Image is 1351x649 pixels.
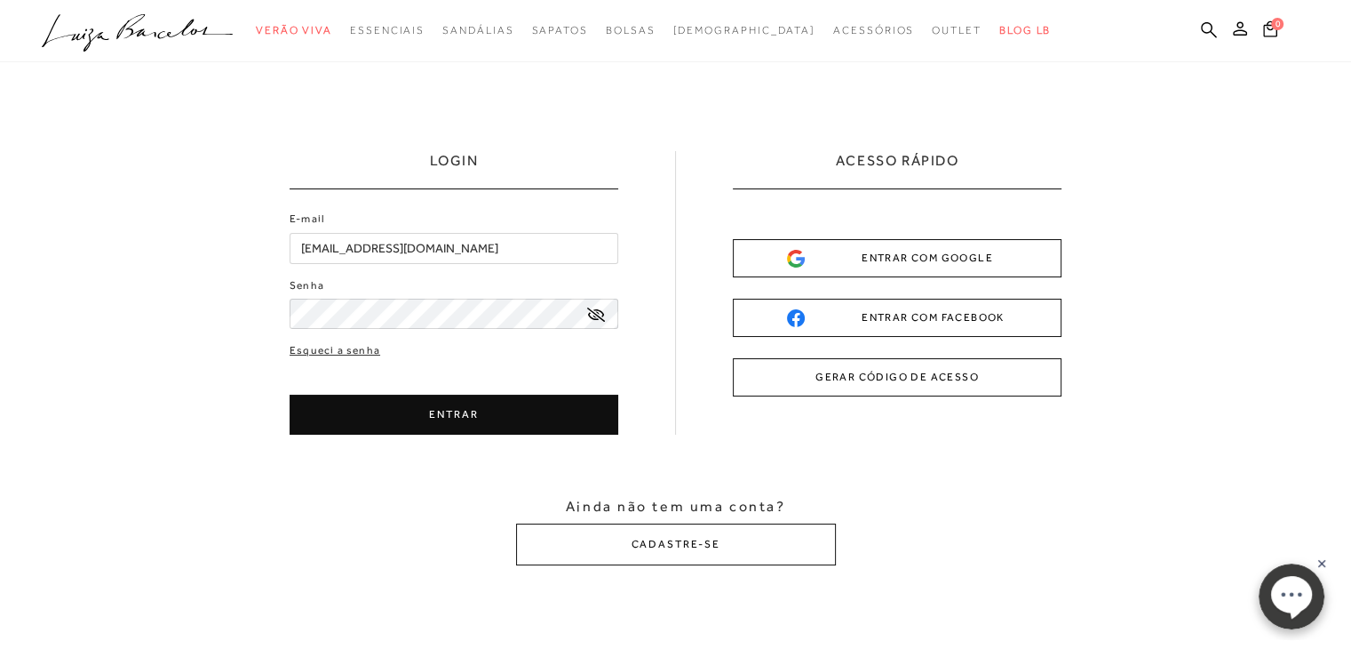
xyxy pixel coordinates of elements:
h2: ACESSO RÁPIDO [836,151,959,188]
a: categoryNavScreenReaderText [256,14,332,47]
button: 0 [1258,20,1283,44]
a: noSubCategoriesText [672,14,815,47]
span: 0 [1271,18,1283,30]
a: exibir senha [587,308,605,321]
span: BLOG LB [999,24,1051,36]
a: BLOG LB [999,14,1051,47]
a: categoryNavScreenReaderText [531,14,587,47]
span: Ainda não tem uma conta? [566,497,785,517]
button: ENTRAR COM GOOGLE [733,239,1061,277]
span: Essenciais [350,24,425,36]
span: [DEMOGRAPHIC_DATA] [672,24,815,36]
input: E-mail [290,233,618,264]
button: ENTRAR COM FACEBOOK [733,299,1061,337]
div: ENTRAR COM GOOGLE [787,249,1007,268]
a: Esqueci a senha [290,342,380,359]
div: ENTRAR COM FACEBOOK [787,308,1007,327]
button: ENTRAR [290,395,618,435]
button: GERAR CÓDIGO DE ACESSO [733,358,1061,397]
span: Acessórios [833,24,914,36]
a: categoryNavScreenReaderText [833,14,914,47]
span: Verão Viva [256,24,332,36]
a: categoryNavScreenReaderText [350,14,425,47]
span: Sapatos [531,24,587,36]
span: Bolsas [606,24,656,36]
label: Senha [290,277,324,294]
button: CADASTRE-SE [516,524,836,565]
label: E-mail [290,211,325,228]
span: Outlet [932,24,981,36]
h1: LOGIN [430,151,479,188]
a: categoryNavScreenReaderText [932,14,981,47]
a: categoryNavScreenReaderText [606,14,656,47]
a: categoryNavScreenReaderText [442,14,513,47]
span: Sandálias [442,24,513,36]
